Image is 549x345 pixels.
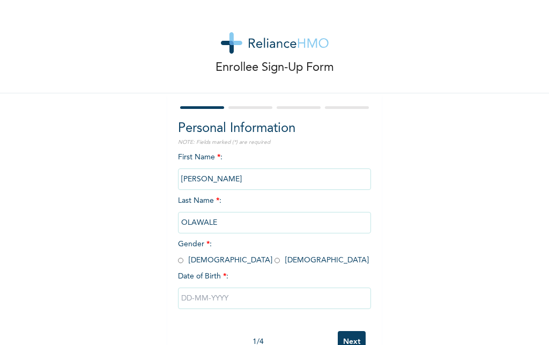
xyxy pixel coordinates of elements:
[178,271,228,282] span: Date of Birth :
[178,197,371,226] span: Last Name :
[178,212,371,233] input: Enter your last name
[221,32,329,54] img: logo
[178,288,371,309] input: DD-MM-YYYY
[178,138,371,146] p: NOTE: Fields marked (*) are required
[178,240,369,264] span: Gender : [DEMOGRAPHIC_DATA] [DEMOGRAPHIC_DATA]
[216,59,334,77] p: Enrollee Sign-Up Form
[178,168,371,190] input: Enter your first name
[178,119,371,138] h2: Personal Information
[178,153,371,183] span: First Name :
